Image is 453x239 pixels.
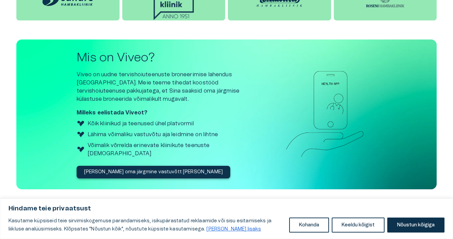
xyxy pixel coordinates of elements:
[88,119,194,128] p: Kõik kliinikud ja teenused ühel platvormil
[35,5,45,11] span: Help
[77,145,85,154] img: Viveo logo
[387,218,444,233] button: Nõustun kõigiga
[9,217,284,233] p: Kasutame küpsiseid teie sirvimiskogemuse parandamiseks, isikupärastatud reklaamide või sisu esita...
[84,169,223,176] p: [PERSON_NAME] oma järgmine vastuvõtt [PERSON_NAME]
[88,141,257,158] p: Võimalik võrrelda erinevate kliinikute teenuste [DEMOGRAPHIC_DATA]
[332,218,385,233] button: Keeldu kõigist
[77,166,231,178] button: [PERSON_NAME] oma järgmine vastuvõtt [PERSON_NAME]
[289,218,329,233] button: Kohanda
[77,119,85,128] img: Viveo logo
[77,50,257,65] h2: Mis on Viveo?
[77,109,257,117] p: Milleks eelistada Viveot?
[9,205,444,213] p: Hindame teie privaatsust
[77,130,85,139] img: Viveo logo
[77,70,257,103] p: Viveo on uudne tervishoiuteenuste broneerimise lahendus [GEOGRAPHIC_DATA]. Meie teeme tihedat koo...
[206,226,261,232] a: Loe lisaks
[88,130,218,139] p: Lähima võimaliku vastuvõtu aja leidmine on lihtne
